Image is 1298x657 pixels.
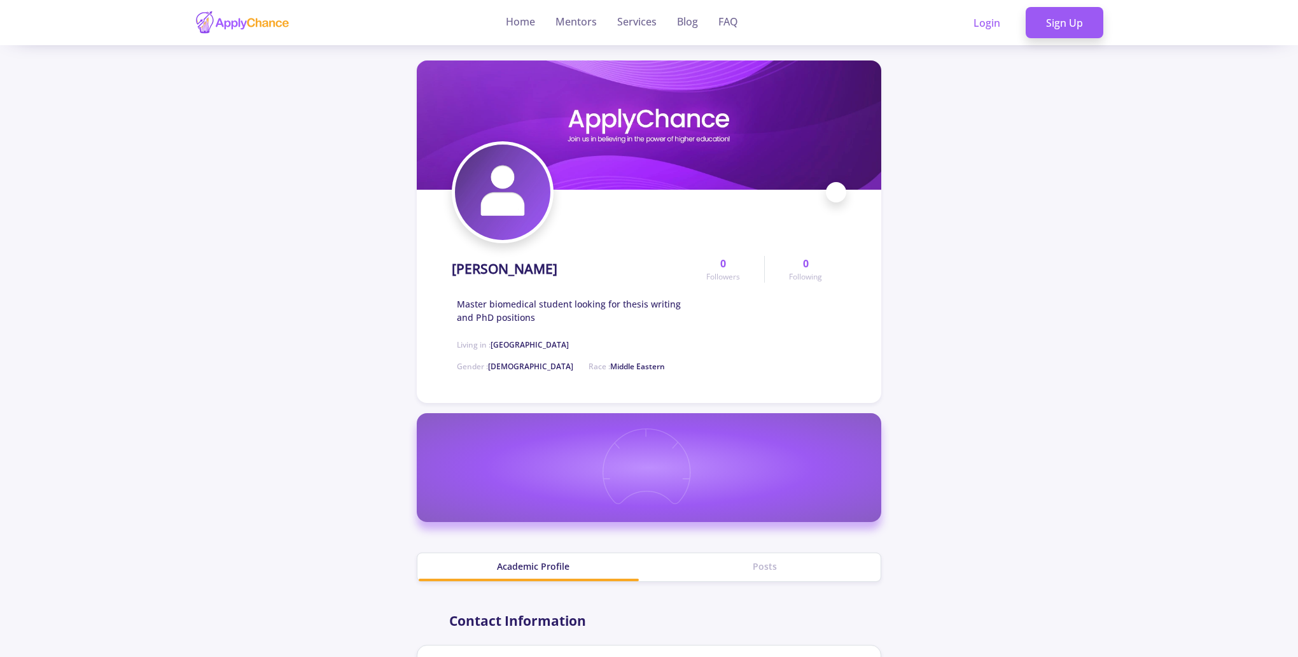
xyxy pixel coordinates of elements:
[589,361,665,372] span: Race :
[457,297,682,324] span: Master biomedical student looking for thesis writing and PhD positions
[457,361,573,372] span: Gender :
[452,261,557,277] h1: [PERSON_NAME]
[455,145,550,240] img: ERISA Madaniavatar
[491,339,569,350] span: [GEOGRAPHIC_DATA]
[953,7,1021,39] a: Login
[449,613,586,629] h2: Contact Information
[682,256,764,283] a: 0Followers
[610,361,665,372] span: Middle Eastern
[488,361,573,372] span: [DEMOGRAPHIC_DATA]
[417,560,649,573] div: Academic Profile
[649,560,881,573] div: Posts
[764,256,846,283] a: 0Following
[417,60,881,190] img: ERISA Madanicover image
[1026,7,1103,39] a: Sign Up
[720,256,726,271] span: 0
[789,271,822,283] span: Following
[803,256,809,271] span: 0
[706,271,740,283] span: Followers
[457,339,569,350] span: Living in :
[195,10,290,35] img: applychance logo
